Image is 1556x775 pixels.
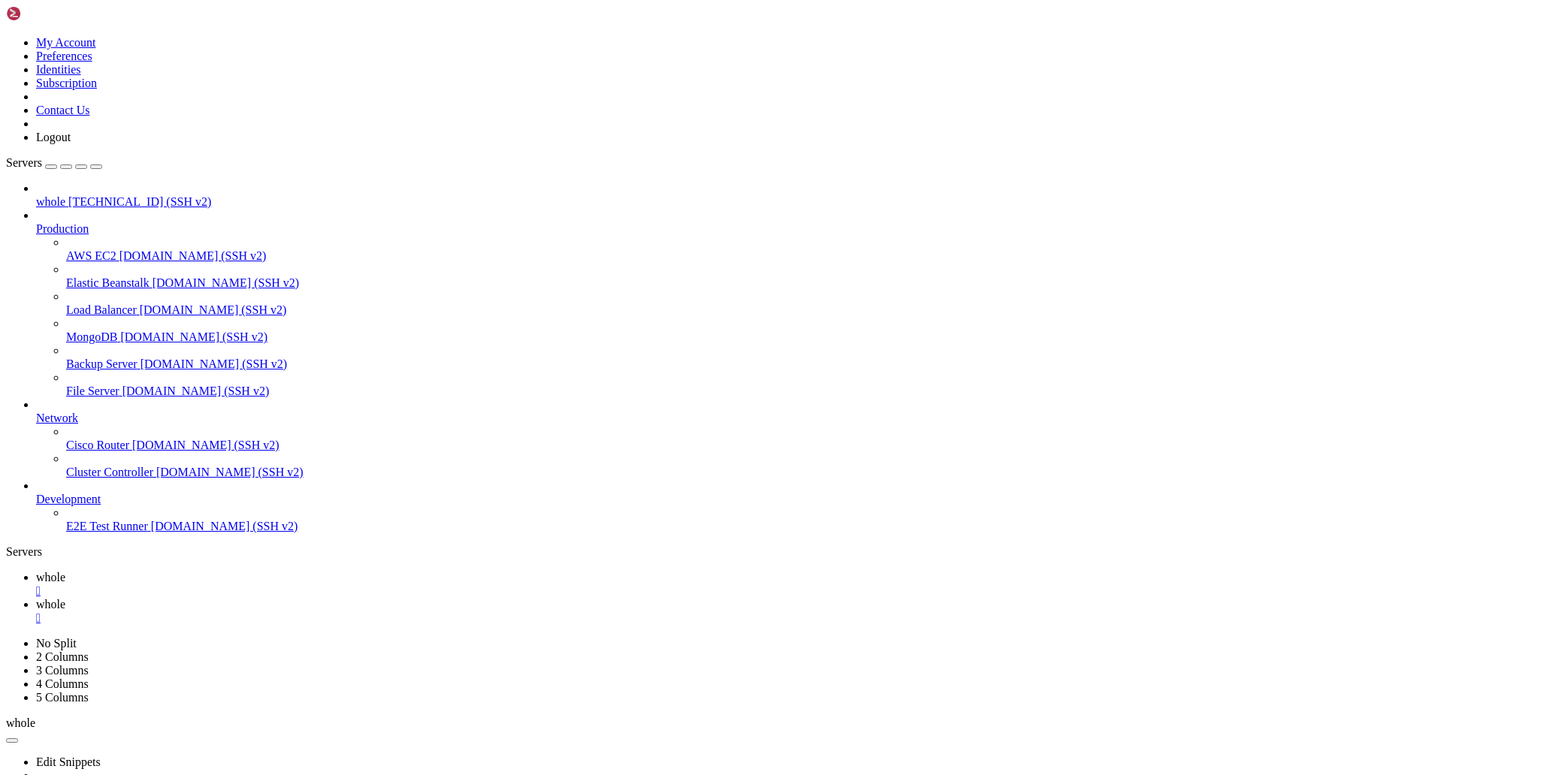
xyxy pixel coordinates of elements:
x-row: Help Write Out Where Is Cut Execute Location Undo Set Mark To Bracket Previous Back Prev Word [6,644,1361,657]
x-row: python fbmp_woodward.py [6,466,1361,478]
span: ^R [42,657,54,670]
span: M-6 [373,657,391,670]
li: Cluster Controller [DOMAIN_NAME] (SSH v2) [66,452,1550,479]
x-row: python fbmp_idabel.py [6,376,1361,389]
span: "Finished script run at $(date)" [36,542,228,554]
span: ^G [6,644,18,657]
span: whole [36,571,65,584]
span: [DOMAIN_NAME] (SSH v2) [132,439,279,451]
span: [DOMAIN_NAME] (SSH v2) [122,384,270,397]
div: Servers [6,545,1550,559]
a: No Split [36,637,77,650]
span: MongoDB [66,330,117,343]
a: Subscription [36,77,97,89]
span: with the correct absolute path. [198,57,385,69]
a: 4 Columns [36,677,89,690]
span: Production [36,222,89,235]
x-row: python fbmp_stroud.py [6,427,1361,440]
span: [TECHNICAL_ID] (SSH v2) [68,195,211,208]
x-row: python fbmp_bartlesville.py [6,351,1361,363]
span: ^J [204,657,216,670]
span: ^F [523,657,535,670]
x-row: source venv/bin/activate [6,159,1361,172]
span: M-Q [499,644,517,657]
span: ^U [162,657,174,670]
a: Contact Us [36,104,90,116]
span: [DOMAIN_NAME] (SSH v2) [119,249,267,262]
a: Production [36,222,1550,236]
a: Backup Server [DOMAIN_NAME] (SSH v2) [66,357,1550,371]
span: echo [6,236,30,248]
x-row: python fbmp_[US_STATE]_city.py [6,402,1361,415]
span: Cisco Router [66,439,129,451]
span: ^B [565,644,577,657]
a: E2E Test Runner [DOMAIN_NAME] (SSH v2) [66,520,1550,533]
span: ^\ [108,657,120,670]
a: Cluster Controller [DOMAIN_NAME] (SSH v2) [66,466,1550,479]
li: Backup Server [DOMAIN_NAME] (SSH v2) [66,344,1550,371]
li: AWS EC2 [DOMAIN_NAME] (SSH v2) [66,236,1550,263]
span: E2E Test Runner [66,520,148,532]
a:  [36,584,1550,598]
span: Load Balancer [66,303,137,316]
span: # Deactivate the virtual environment (good practice) [6,593,319,605]
div: (0, 1) [6,19,12,32]
span: ^O [42,644,54,657]
a: AWS EC2 [DOMAIN_NAME] (SSH v2) [66,249,1550,263]
span: [DOMAIN_NAME] (SSH v2) [151,520,298,532]
span: Development [36,493,101,505]
a: 3 Columns [36,664,89,677]
span: Elastic Beanstalk [66,276,150,289]
span: ^◂ [601,644,613,657]
img: Shellngn [6,6,92,21]
span: GNU nano 7.2 run_all_[DOMAIN_NAME] [6,6,721,19]
span: M-A [355,644,373,657]
a: File Server [DOMAIN_NAME] (SSH v2) [66,384,1550,398]
span: # Log the start time [6,210,126,222]
x-row: Connecting [TECHNICAL_ID]... [6,6,1361,19]
a: whole [36,571,1550,598]
a:  [36,611,1550,625]
li: Load Balancer [DOMAIN_NAME] (SSH v2) [66,290,1550,317]
a: Cisco Router [DOMAIN_NAME] (SSH v2) [66,439,1550,452]
span: whole [6,716,35,729]
span: # Activate the Python virtual environment [6,134,252,146]
span: "Starting script run at $(date)" [36,236,228,248]
a: My Account [36,36,96,49]
a: Identities [36,63,81,76]
a: Development [36,493,1550,506]
span: M-U [313,644,331,657]
span: ^Q [415,657,427,670]
span: whole [36,598,65,611]
span: whole [36,195,65,208]
span: # Log the end time [6,517,114,529]
span: M-E [331,657,349,670]
span: Servers [6,156,42,169]
span: # Change to the directory where your python scripts and venv are located. [6,32,445,44]
li: Production [36,209,1550,398]
a: whole [TECHNICAL_ID] (SSH v2) [36,195,1550,209]
li: MongoDB [DOMAIN_NAME] (SSH v2) [66,317,1550,344]
span: [DOMAIN_NAME] (SSH v2) [156,466,304,478]
x-row: python fbmp_altus.py [6,312,1361,325]
span: ^▸ [577,657,589,670]
x-row: python fbmp_tulsa.py [6,440,1361,453]
li: Cisco Router [DOMAIN_NAME] (SSH v2) [66,425,1550,452]
li: Network [36,398,1550,479]
a: Load Balancer [DOMAIN_NAME] (SSH v2) [66,303,1550,317]
span: Backup Server [66,357,137,370]
li: whole [TECHNICAL_ID] (SSH v2) [36,182,1550,209]
span: Cluster Controller [66,466,153,478]
x-row: Exit Read File Replace Paste Justify Go To Line Redo Copy Where Was Next Forward Next Word [6,657,1361,670]
span: [DOMAIN_NAME] (SSH v2) [153,276,300,289]
a: 2 Columns [36,650,89,663]
x-row: python fbmp_alva.py [6,325,1361,338]
span: ^T [198,644,210,657]
a: Network [36,412,1550,425]
span: [DOMAIN_NAME] (SSH v2) [140,357,288,370]
span: File Server [66,384,119,397]
a: Preferences [36,50,92,62]
x-row: deactivate [6,619,1361,632]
